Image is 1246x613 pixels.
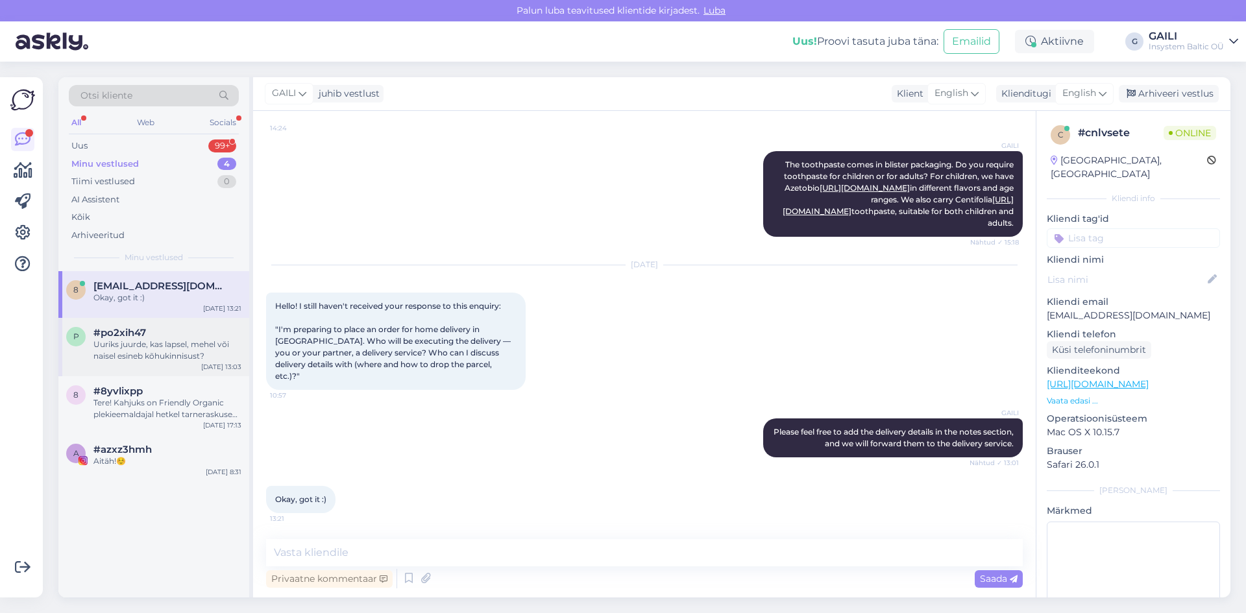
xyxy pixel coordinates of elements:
[1047,485,1220,496] div: [PERSON_NAME]
[134,114,157,131] div: Web
[93,292,241,304] div: Okay, got it :)
[1119,85,1219,102] div: Arhiveeri vestlus
[1047,444,1220,458] p: Brauser
[1047,378,1149,390] a: [URL][DOMAIN_NAME]
[1015,30,1094,53] div: Aktiivne
[1125,32,1143,51] div: G
[69,114,84,131] div: All
[203,420,241,430] div: [DATE] 17:13
[275,494,326,504] span: Okay, got it :)
[203,304,241,313] div: [DATE] 13:21
[270,391,319,400] span: 10:57
[125,252,183,263] span: Minu vestlused
[1047,228,1220,248] input: Lisa tag
[93,455,241,467] div: Aitäh!☺️
[783,160,1016,228] span: The toothpaste comes in blister packaging. Do you require toothpaste for children or for adults? ...
[1149,31,1238,52] a: GAILIInsystem Baltic OÜ
[201,362,241,372] div: [DATE] 13:03
[266,259,1023,270] div: [DATE]
[1164,126,1216,140] span: Online
[1149,42,1224,52] div: Insystem Baltic OÜ
[313,87,380,101] div: juhib vestlust
[820,183,910,193] a: [URL][DOMAIN_NAME]
[207,114,239,131] div: Socials
[272,86,296,101] span: GAILI
[970,408,1019,418] span: GAILI
[93,280,228,292] span: 888.ad.astra@gmail.com
[1078,125,1164,141] div: # cnlvsete
[93,327,146,339] span: #po2xih47
[1047,341,1151,359] div: Küsi telefoninumbrit
[93,385,143,397] span: #8yvlixpp
[792,35,817,47] b: Uus!
[217,175,236,188] div: 0
[1047,504,1220,518] p: Märkmed
[996,87,1051,101] div: Klienditugi
[1047,412,1220,426] p: Operatsioonisüsteem
[700,5,729,16] span: Luba
[217,158,236,171] div: 4
[208,139,236,152] div: 99+
[10,88,35,112] img: Askly Logo
[1047,458,1220,472] p: Safari 26.0.1
[1047,426,1220,439] p: Mac OS X 10.15.7
[934,86,968,101] span: English
[1047,309,1220,322] p: [EMAIL_ADDRESS][DOMAIN_NAME]
[980,573,1018,584] span: Saada
[774,427,1016,448] span: Please feel free to add the delivery details in the notes section, and we will forward them to th...
[73,331,79,341] span: p
[1047,212,1220,226] p: Kliendi tag'id
[73,390,79,400] span: 8
[270,123,319,133] span: 14:24
[1047,253,1220,267] p: Kliendi nimi
[93,397,241,420] div: Tere! Kahjuks on Friendly Organic plekieemaldajal hetkel tarneraskused. Loodame ise [PERSON_NAME]...
[892,87,923,101] div: Klient
[71,139,88,152] div: Uus
[71,158,139,171] div: Minu vestlused
[80,89,132,102] span: Otsi kliente
[792,34,938,49] div: Proovi tasuta juba täna:
[1047,295,1220,309] p: Kliendi email
[970,141,1019,150] span: GAILI
[1149,31,1224,42] div: GAILI
[1051,154,1207,181] div: [GEOGRAPHIC_DATA], [GEOGRAPHIC_DATA]
[944,29,999,54] button: Emailid
[1047,328,1220,341] p: Kliendi telefon
[93,444,152,455] span: #azxz3hmh
[1058,130,1064,139] span: c
[71,229,125,242] div: Arhiveeritud
[1047,395,1220,407] p: Vaata edasi ...
[73,448,79,458] span: a
[1047,364,1220,378] p: Klienditeekond
[93,339,241,362] div: Uuriks juurde, kas lapsel, mehel või naisel esineb kõhukinnisust?
[1062,86,1096,101] span: English
[206,467,241,477] div: [DATE] 8:31
[73,285,79,294] span: 8
[71,175,135,188] div: Tiimi vestlused
[1047,193,1220,204] div: Kliendi info
[71,211,90,224] div: Kõik
[970,458,1019,468] span: Nähtud ✓ 13:01
[71,193,119,206] div: AI Assistent
[970,237,1019,247] span: Nähtud ✓ 15:18
[1047,272,1205,287] input: Lisa nimi
[275,301,513,381] span: Hello! I still haven't received your response to this enquiry: "I'm preparing to place an order f...
[266,570,393,588] div: Privaatne kommentaar
[270,514,319,523] span: 13:21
